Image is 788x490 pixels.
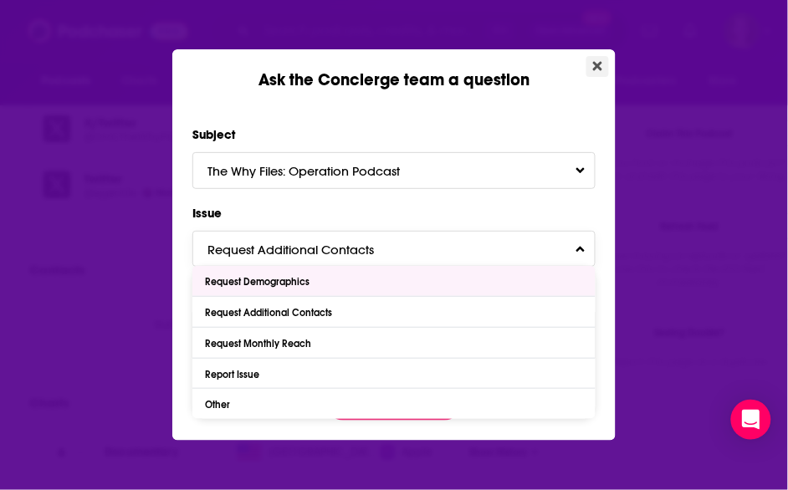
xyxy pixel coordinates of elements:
span: The Why Files: Operation Podcast [208,163,434,179]
div: Request Additional Contacts [205,307,336,319]
div: Report Issue [205,369,264,380]
label: Issue [192,202,596,224]
span: Request Additional Contacts [208,242,408,258]
div: Request Monthly Reach [205,338,315,350]
button: Request Additional ContactsToggle Pronoun Dropdown [192,231,596,267]
label: Subject [192,124,596,145]
div: Request Demographics [205,276,314,288]
div: Other [205,399,234,411]
button: Close [586,56,609,77]
button: The Why Files: Operation PodcastToggle Pronoun Dropdown [192,152,596,188]
div: Ask the Concierge team a question [172,49,616,90]
div: Open Intercom Messenger [731,400,771,440]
